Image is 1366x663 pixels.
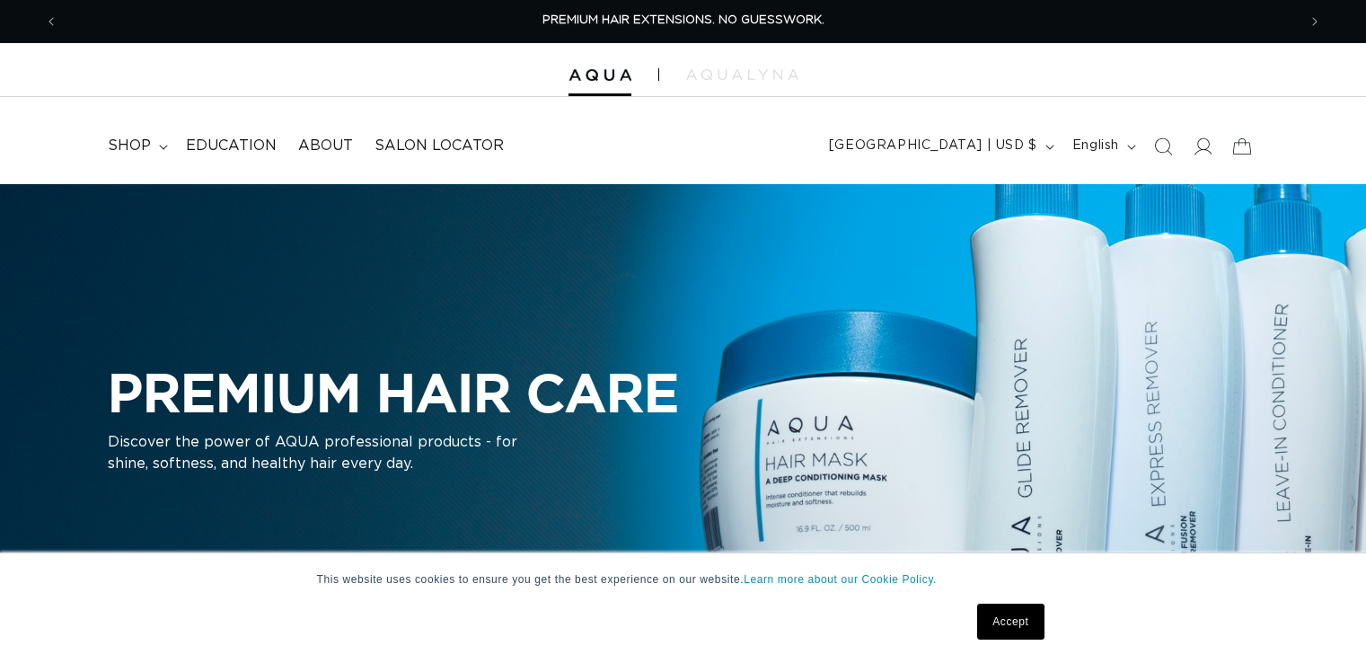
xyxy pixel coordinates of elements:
span: [GEOGRAPHIC_DATA] | USD $ [829,137,1037,155]
span: English [1072,137,1119,155]
a: Accept [977,604,1044,640]
button: English [1062,129,1143,164]
summary: Search [1143,127,1183,166]
a: About [287,126,364,166]
p: Discover the power of AQUA professional products - for shine, softness, and healthy hair every day. [108,431,557,474]
span: shop [108,137,151,155]
span: About [298,137,353,155]
img: aqualyna.com [686,69,798,80]
summary: shop [97,126,175,166]
span: Education [186,137,277,155]
h2: PREMIUM HAIR CARE [108,361,679,424]
p: This website uses cookies to ensure you get the best experience on our website. [317,571,1050,588]
button: Next announcement [1295,4,1335,39]
a: Learn more about our Cookie Policy. [744,573,937,586]
a: Education [175,126,287,166]
img: Aqua Hair Extensions [568,69,631,82]
a: Salon Locator [364,126,515,166]
button: [GEOGRAPHIC_DATA] | USD $ [818,129,1062,164]
span: PREMIUM HAIR EXTENSIONS. NO GUESSWORK. [542,14,824,26]
span: Salon Locator [375,137,504,155]
button: Previous announcement [31,4,71,39]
